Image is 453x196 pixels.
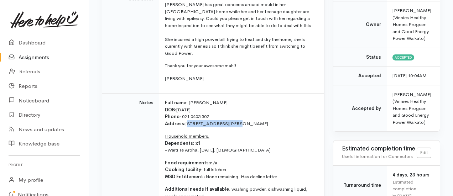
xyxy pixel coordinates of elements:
p: Waiti Te Aroha, [DATE], [DEMOGRAPHIC_DATA] [165,133,316,154]
span: MSD Entitlement : [165,174,205,180]
span: [PERSON_NAME] (Vinnies Healthy Homes Program and Good Energy Power Waikato) [392,7,431,41]
h6: Profile [9,160,80,170]
p: n/a : full kitchen None remaining. Has decline letter [165,159,316,180]
time: [DATE] 10:04AM [392,73,427,79]
span: Phone [165,113,179,120]
p: : [PERSON_NAME] [DATE] : 021 0405 507 [STREET_ADDRESS][PERSON_NAME] [165,99,316,127]
p: Thank you for your awesome mahi! [165,62,316,69]
span: Address: [165,121,186,127]
span: Additional needs if available [165,186,229,192]
h3: Estimated completion time [342,145,417,152]
span: DOB: [165,107,176,113]
span: Food requirements: [165,160,210,166]
span: 4 days, 23 hours [392,172,429,178]
p: [PERSON_NAME] has great concerns around mould in her [GEOGRAPHIC_DATA] home while her and her tee... [165,1,316,57]
span: Accepted [392,54,414,60]
p: [PERSON_NAME] [165,75,316,82]
span: Full name [165,100,186,106]
a: Edit [417,148,431,158]
span: Dependents: x1 - [165,140,201,153]
td: Accepted [333,67,387,85]
td: Owner [333,1,387,48]
span: Useful information for Connectors [342,153,413,159]
td: Status [333,48,387,67]
u: Household members: [165,133,209,139]
td: [PERSON_NAME] (Vinnies Healthy Homes Program and Good Energy Power Waikato) [387,85,440,131]
span: Cooking facility [165,166,201,173]
td: Accepted by [333,85,387,131]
